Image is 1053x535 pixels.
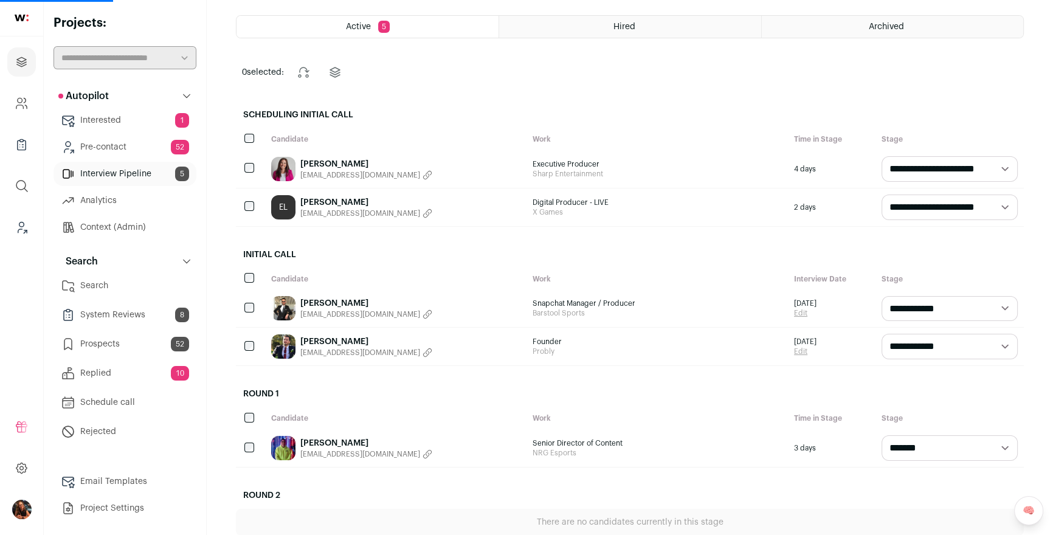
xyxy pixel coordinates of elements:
[875,407,1024,429] div: Stage
[788,429,875,467] div: 3 days
[54,469,196,494] a: Email Templates
[300,449,420,459] span: [EMAIL_ADDRESS][DOMAIN_NAME]
[236,381,1024,407] h2: Round 1
[533,337,782,347] span: Founder
[1014,496,1043,525] a: 🧠
[300,348,420,357] span: [EMAIL_ADDRESS][DOMAIN_NAME]
[236,102,1024,128] h2: Scheduling Initial Call
[171,140,189,154] span: 52
[54,303,196,327] a: System Reviews8
[526,268,788,290] div: Work
[54,135,196,159] a: Pre-contact52
[300,348,432,357] button: [EMAIL_ADDRESS][DOMAIN_NAME]
[533,438,782,448] span: Senior Director of Content
[762,16,1023,38] a: Archived
[526,128,788,150] div: Work
[54,249,196,274] button: Search
[788,188,875,226] div: 2 days
[794,337,817,347] span: [DATE]
[54,496,196,520] a: Project Settings
[788,128,875,150] div: Time in Stage
[265,128,526,150] div: Candidate
[242,68,247,77] span: 0
[265,407,526,429] div: Candidate
[7,89,36,118] a: Company and ATS Settings
[300,309,420,319] span: [EMAIL_ADDRESS][DOMAIN_NAME]
[533,448,782,458] span: NRG Esports
[788,150,875,188] div: 4 days
[794,347,817,356] a: Edit
[271,157,295,181] img: 6ba4118b3e7034234de454e6c465b4122c4a84258f09b28ae86d9b471317a1f3.png
[54,15,196,32] h2: Projects:
[12,500,32,519] button: Open dropdown
[788,268,875,290] div: Interview Date
[54,390,196,415] a: Schedule call
[300,449,432,459] button: [EMAIL_ADDRESS][DOMAIN_NAME]
[794,299,817,308] span: [DATE]
[300,196,432,209] a: [PERSON_NAME]
[300,158,432,170] a: [PERSON_NAME]
[289,58,318,87] button: Change stage
[58,254,98,269] p: Search
[54,274,196,298] a: Search
[533,169,782,179] span: Sharp Entertainment
[300,209,420,218] span: [EMAIL_ADDRESS][DOMAIN_NAME]
[54,419,196,444] a: Rejected
[175,167,189,181] span: 5
[7,213,36,242] a: Leads (Backoffice)
[271,296,295,320] img: 0220cf3fc36a50644d149581be8e29aab5013d6d203e7e68ff13da2547257fb3
[54,215,196,240] a: Context (Admin)
[54,108,196,133] a: Interested1
[346,22,371,31] span: Active
[499,16,761,38] a: Hired
[300,297,432,309] a: [PERSON_NAME]
[54,361,196,385] a: Replied10
[54,188,196,213] a: Analytics
[533,308,782,318] span: Barstool Sports
[533,347,782,356] span: Probly
[271,436,295,460] img: 12f06c6d8910f91a70569f0ffdeeb67edacb8f34661a943d77daa311c10fd120.jpg
[613,22,635,31] span: Hired
[875,268,1024,290] div: Stage
[875,128,1024,150] div: Stage
[300,170,420,180] span: [EMAIL_ADDRESS][DOMAIN_NAME]
[7,47,36,77] a: Projects
[533,207,782,217] span: X Games
[300,170,432,180] button: [EMAIL_ADDRESS][DOMAIN_NAME]
[54,84,196,108] button: Autopilot
[300,336,432,348] a: [PERSON_NAME]
[12,500,32,519] img: 13968079-medium_jpg
[54,162,196,186] a: Interview Pipeline5
[236,241,1024,268] h2: Initial Call
[533,299,782,308] span: Snapchat Manager / Producer
[794,308,817,318] a: Edit
[869,22,904,31] span: Archived
[242,66,284,78] span: selected:
[175,308,189,322] span: 8
[300,209,432,218] button: [EMAIL_ADDRESS][DOMAIN_NAME]
[533,198,782,207] span: Digital Producer - LIVE
[788,407,875,429] div: Time in Stage
[7,130,36,159] a: Company Lists
[54,332,196,356] a: Prospects52
[378,21,390,33] span: 5
[300,437,432,449] a: [PERSON_NAME]
[58,89,109,103] p: Autopilot
[271,334,295,359] img: 182f29944064f39c26bba7d009c8e5600f19942f5295902d8a9c79cf423099bd.jpg
[175,113,189,128] span: 1
[271,195,295,219] a: EL
[300,309,432,319] button: [EMAIL_ADDRESS][DOMAIN_NAME]
[265,268,526,290] div: Candidate
[236,482,1024,509] h2: Round 2
[15,15,29,21] img: wellfound-shorthand-0d5821cbd27db2630d0214b213865d53afaa358527fdda9d0ea32b1df1b89c2c.svg
[533,159,782,169] span: Executive Producer
[526,407,788,429] div: Work
[171,366,189,381] span: 10
[171,337,189,351] span: 52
